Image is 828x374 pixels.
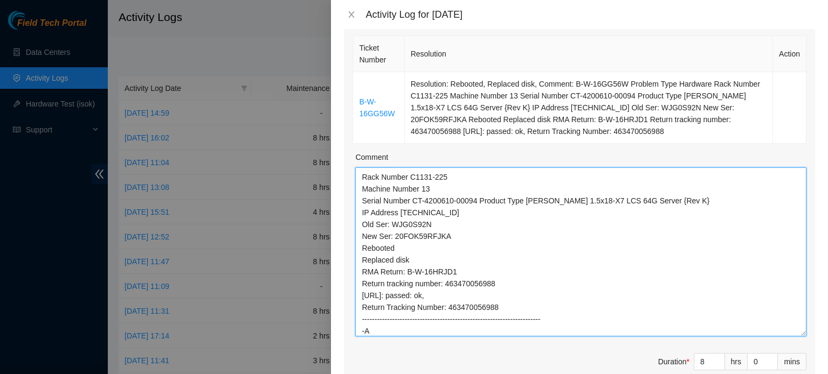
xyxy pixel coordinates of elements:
[344,10,359,20] button: Close
[355,167,806,336] textarea: Comment
[359,97,395,118] a: B-W-16GG56W
[347,10,356,19] span: close
[778,353,806,370] div: mins
[365,9,815,20] div: Activity Log for [DATE]
[405,36,773,72] th: Resolution
[725,353,748,370] div: hrs
[353,36,404,72] th: Ticket Number
[773,36,806,72] th: Action
[405,72,773,144] td: Resolution: Rebooted, Replaced disk, Comment: B-W-16GG56W Problem Type Hardware Rack Number C1131...
[355,151,388,163] label: Comment
[658,356,689,368] div: Duration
